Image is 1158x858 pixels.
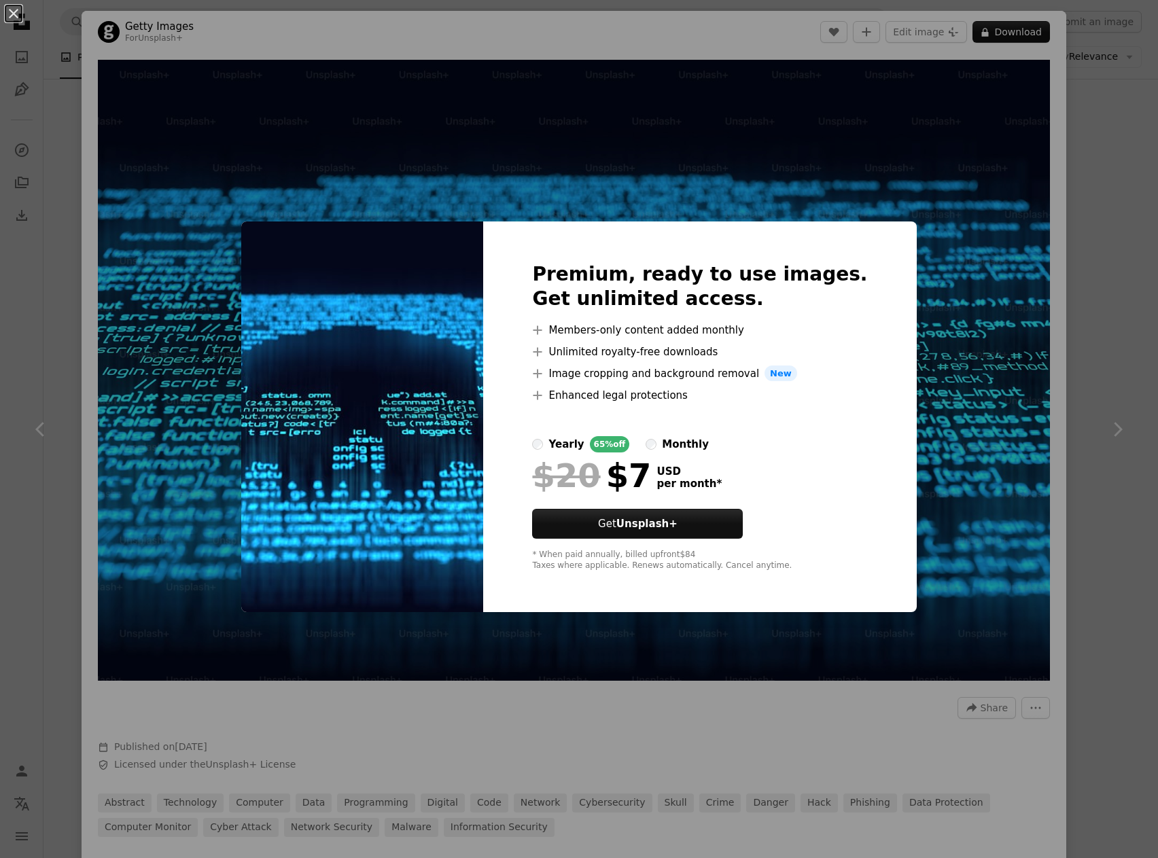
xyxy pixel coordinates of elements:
[532,322,867,338] li: Members-only content added monthly
[532,550,867,571] div: * When paid annually, billed upfront $84 Taxes where applicable. Renews automatically. Cancel any...
[656,478,722,490] span: per month *
[616,518,678,530] strong: Unsplash+
[656,465,722,478] span: USD
[241,221,483,613] img: premium_photo-1714618835760-5b2175ad3249
[532,344,867,360] li: Unlimited royalty-free downloads
[765,365,797,382] span: New
[646,439,656,450] input: monthly
[662,436,709,452] div: monthly
[532,262,867,311] h2: Premium, ready to use images. Get unlimited access.
[532,458,600,493] span: $20
[532,439,543,450] input: yearly65%off
[548,436,584,452] div: yearly
[590,436,630,452] div: 65% off
[532,387,867,404] li: Enhanced legal protections
[532,458,651,493] div: $7
[532,509,743,539] button: GetUnsplash+
[532,365,867,382] li: Image cropping and background removal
